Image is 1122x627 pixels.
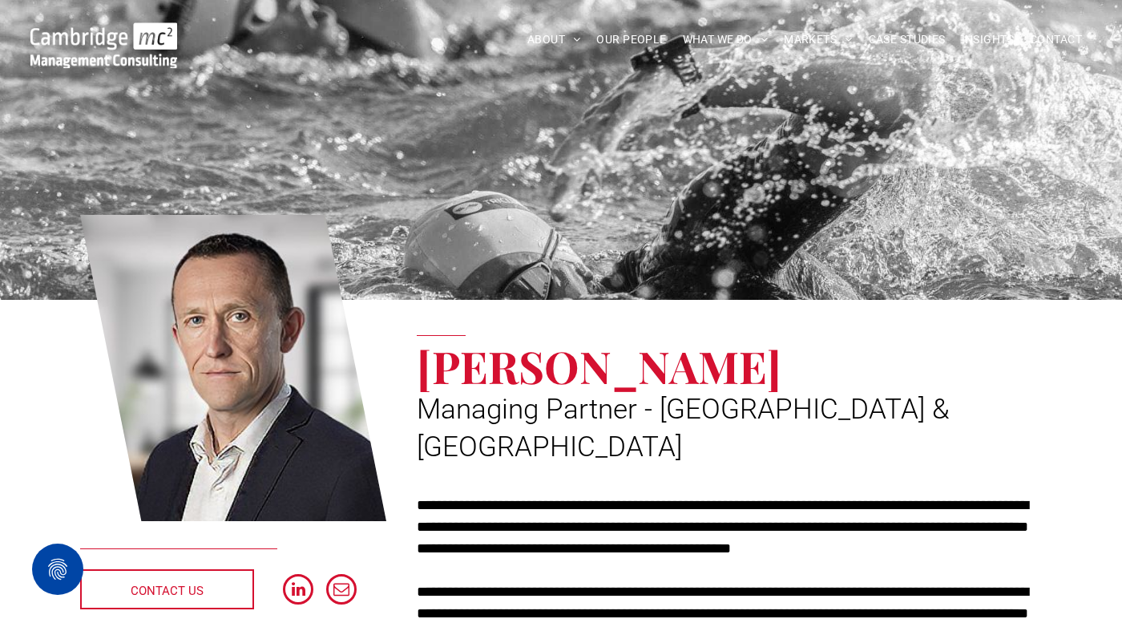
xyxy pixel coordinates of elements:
[588,27,674,52] a: OUR PEOPLE
[80,212,386,524] a: Jason Jennings | Managing Partner - UK & Ireland
[131,571,204,611] span: CONTACT US
[519,27,589,52] a: ABOUT
[30,22,177,68] img: Go to Homepage
[675,27,777,52] a: WHAT WE DO
[417,336,781,395] span: [PERSON_NAME]
[326,574,357,609] a: email
[954,27,1022,52] a: INSIGHTS
[417,393,950,463] span: Managing Partner - [GEOGRAPHIC_DATA] & [GEOGRAPHIC_DATA]
[776,27,860,52] a: MARKETS
[1022,27,1090,52] a: CONTACT
[30,25,177,42] a: Your Business Transformed | Cambridge Management Consulting
[283,574,313,609] a: linkedin
[80,569,254,609] a: CONTACT US
[861,27,954,52] a: CASE STUDIES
